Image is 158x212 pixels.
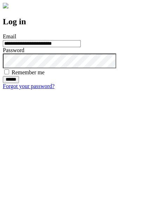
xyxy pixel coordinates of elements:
[3,17,155,26] h2: Log in
[3,33,16,39] label: Email
[3,3,8,8] img: logo-4e3dc11c47720685a147b03b5a06dd966a58ff35d612b21f08c02c0306f2b779.png
[3,83,54,89] a: Forgot your password?
[3,47,24,53] label: Password
[12,69,45,75] label: Remember me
